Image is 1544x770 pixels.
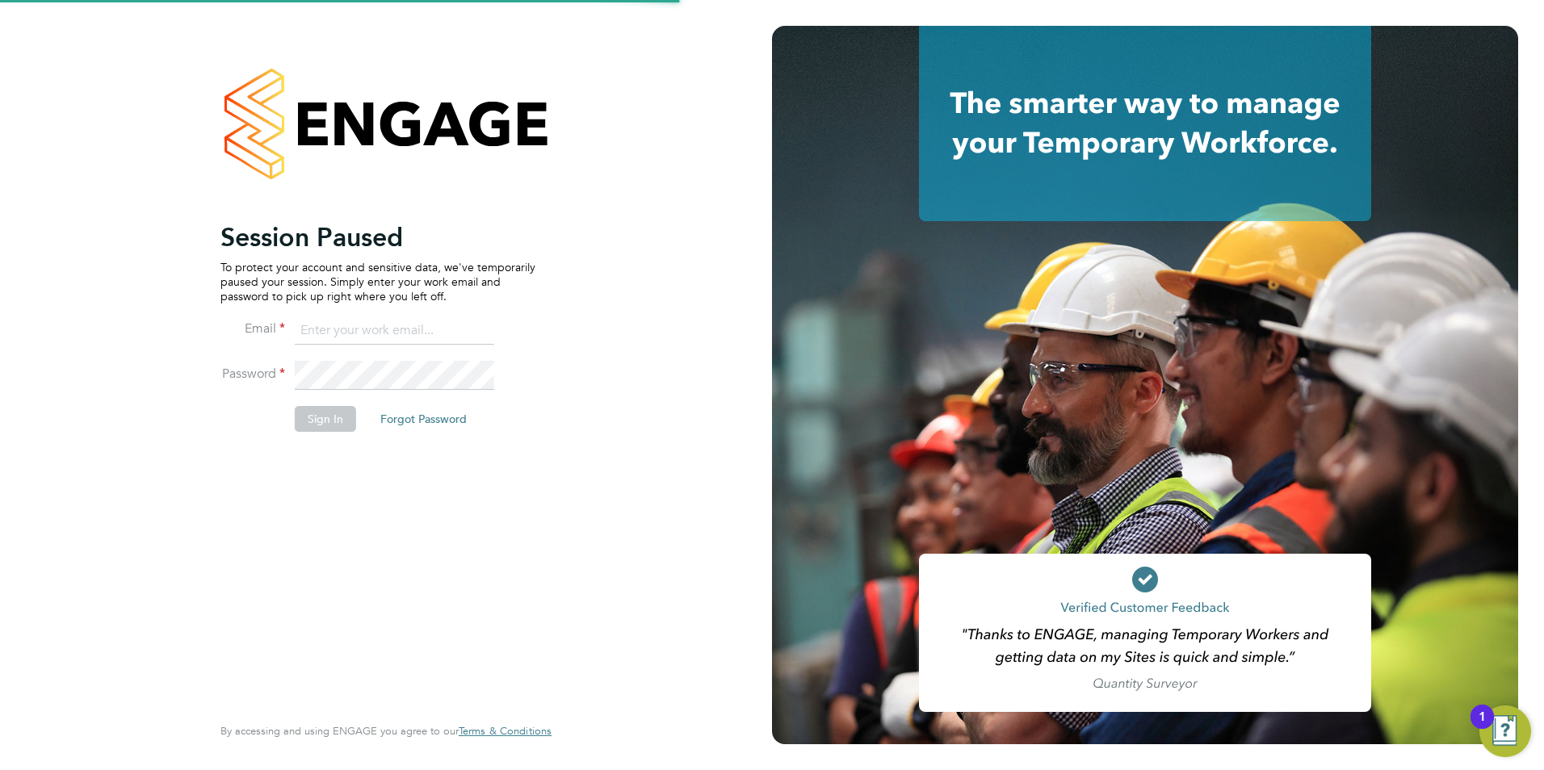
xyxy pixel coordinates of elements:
input: Enter your work email... [295,316,494,345]
p: To protect your account and sensitive data, we've temporarily paused your session. Simply enter y... [220,260,535,304]
h2: Session Paused [220,221,535,253]
span: Terms & Conditions [459,724,552,738]
button: Open Resource Center, 1 new notification [1479,705,1531,757]
a: Terms & Conditions [459,725,552,738]
div: 1 [1479,717,1486,738]
button: Forgot Password [367,406,480,432]
label: Email [220,320,285,337]
button: Sign In [295,406,356,432]
label: Password [220,366,285,383]
span: By accessing and using ENGAGE you agree to our [220,724,552,738]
